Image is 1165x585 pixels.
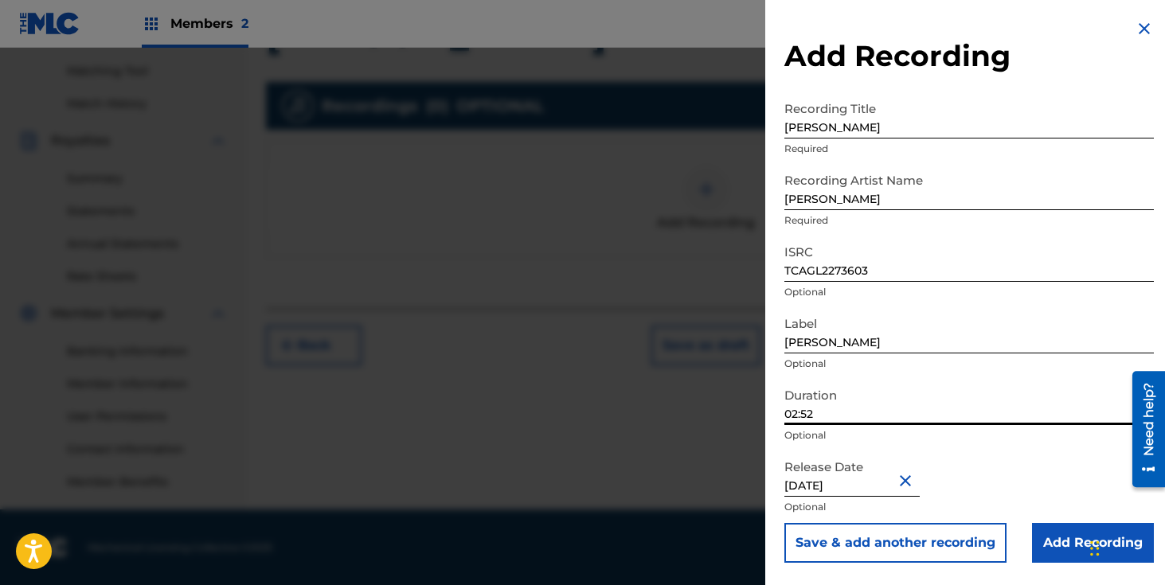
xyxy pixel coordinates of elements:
[1032,523,1154,563] input: Add Recording
[19,12,80,35] img: MLC Logo
[1085,509,1165,585] iframe: Chat Widget
[784,357,1154,371] p: Optional
[784,213,1154,228] p: Required
[784,500,1154,514] p: Optional
[784,428,1154,443] p: Optional
[784,142,1154,156] p: Required
[1120,365,1165,493] iframe: Resource Center
[170,14,248,33] span: Members
[896,456,920,505] button: Close
[784,523,1007,563] button: Save & add another recording
[784,38,1154,74] h2: Add Recording
[241,16,248,31] span: 2
[784,285,1154,299] p: Optional
[1090,525,1100,572] div: Drag
[142,14,161,33] img: Top Rightsholders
